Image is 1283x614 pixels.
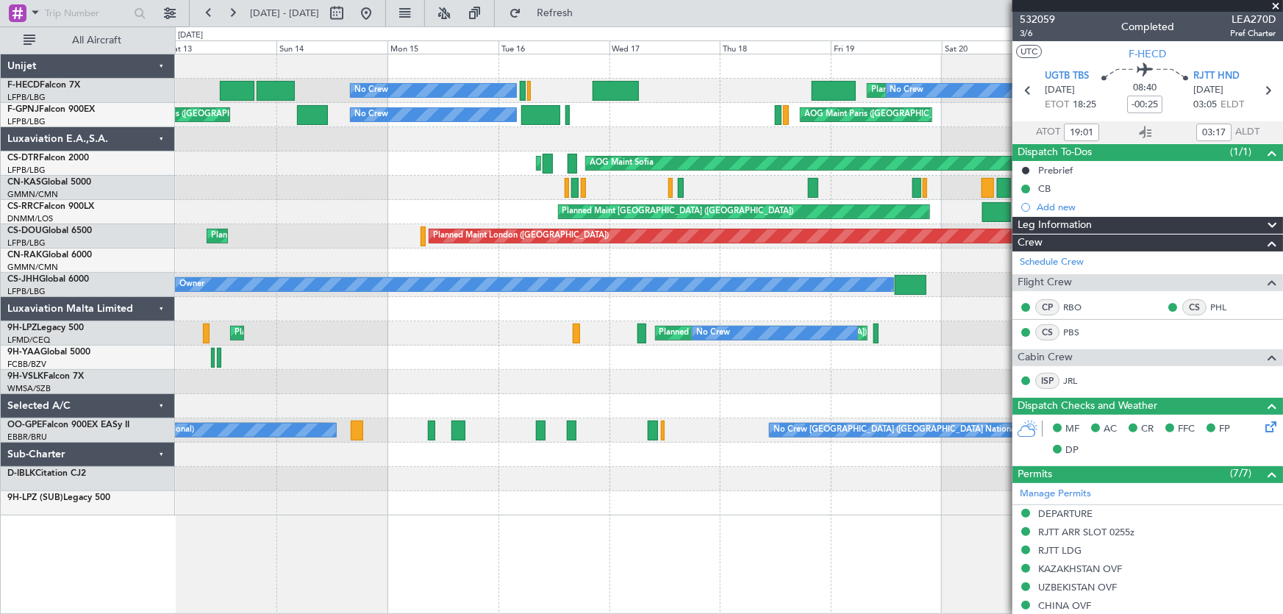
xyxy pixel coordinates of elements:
a: Manage Permits [1020,487,1091,501]
span: All Aircraft [38,35,155,46]
div: Thu 18 [720,40,831,54]
span: DP [1065,443,1079,458]
div: Wed 17 [610,40,721,54]
span: 18:25 [1073,98,1096,113]
a: GMMN/CMN [7,189,58,200]
a: LFPB/LBG [7,165,46,176]
div: AOG Maint Paris ([GEOGRAPHIC_DATA]) [116,104,271,126]
span: F-HECD [1129,46,1167,62]
span: 08:40 [1133,81,1157,96]
button: UTC [1016,45,1042,58]
a: 9H-LPZLegacy 500 [7,324,84,332]
a: LFPB/LBG [7,92,46,103]
div: Fri 19 [831,40,942,54]
div: CHINA OVF [1038,599,1091,612]
div: [DATE] [178,29,203,42]
span: Cabin Crew [1018,349,1073,366]
a: PBS [1063,326,1096,339]
div: CB [1038,182,1051,195]
span: (1/1) [1230,144,1251,160]
span: 03:05 [1193,98,1217,113]
div: AOG Maint Sofia [590,152,654,174]
a: PHL [1210,301,1243,314]
a: CS-DTRFalcon 2000 [7,154,89,163]
span: F-HECD [7,81,40,90]
span: Refresh [524,8,586,18]
span: Pref Charter [1230,27,1276,40]
div: Planned Maint Cannes ([GEOGRAPHIC_DATA]) [235,322,409,344]
a: F-HECDFalcon 7X [7,81,80,90]
span: Dispatch To-Dos [1018,144,1092,161]
button: All Aircraft [16,29,160,52]
span: 9H-LPZ (SUB) [7,493,63,502]
div: Prebrief [1038,164,1073,176]
div: Planned Maint [GEOGRAPHIC_DATA] ([GEOGRAPHIC_DATA]) [211,225,443,247]
div: No Crew [354,104,388,126]
span: MF [1065,422,1079,437]
span: Leg Information [1018,217,1092,234]
span: 532059 [1020,12,1055,27]
div: Mon 15 [387,40,498,54]
a: LFMD/CEQ [7,335,50,346]
div: RJTT LDG [1038,544,1082,557]
div: No Crew [890,79,924,101]
a: 9H-YAAGlobal 5000 [7,348,90,357]
div: AOG Maint Paris ([GEOGRAPHIC_DATA]) [804,104,959,126]
span: CR [1141,422,1154,437]
span: ALDT [1235,125,1259,140]
span: CN-RAK [7,251,42,260]
div: ISP [1035,373,1059,389]
span: D-IBLK [7,469,35,478]
div: KAZAKHSTAN OVF [1038,563,1122,575]
span: RJTT HND [1193,69,1240,84]
span: FFC [1178,422,1195,437]
div: DEPARTURE [1038,507,1093,520]
span: Flight Crew [1018,274,1072,291]
span: F-GPNJ [7,105,39,114]
div: No Crew [696,322,730,344]
div: Add new [1037,201,1276,213]
input: Trip Number [45,2,129,24]
div: Sat 13 [166,40,277,54]
span: 9H-VSLK [7,372,43,381]
span: [DATE] [1193,83,1223,98]
span: ETOT [1045,98,1069,113]
a: CS-DOUGlobal 6500 [7,226,92,235]
span: CN-KAS [7,178,41,187]
span: UGTB TBS [1045,69,1089,84]
span: FP [1219,422,1230,437]
a: GMMN/CMN [7,262,58,273]
span: CS-DTR [7,154,39,163]
span: AC [1104,422,1117,437]
span: LEA270D [1230,12,1276,27]
div: Sat 20 [942,40,1053,54]
span: 9H-LPZ [7,324,37,332]
button: Refresh [502,1,590,25]
span: ELDT [1221,98,1244,113]
span: [DATE] [1045,83,1075,98]
span: CS-RRC [7,202,39,211]
a: EBBR/BRU [7,432,47,443]
div: Planned Maint [GEOGRAPHIC_DATA] ([GEOGRAPHIC_DATA]) [562,201,794,223]
div: CS [1182,299,1207,315]
a: LFPB/LBG [7,286,46,297]
div: CS [1035,324,1059,340]
a: 9H-VSLKFalcon 7X [7,372,84,381]
div: Tue 16 [498,40,610,54]
div: No Crew [GEOGRAPHIC_DATA] ([GEOGRAPHIC_DATA] National) [773,419,1020,441]
div: Planned Maint London ([GEOGRAPHIC_DATA]) [433,225,609,247]
a: 9H-LPZ (SUB)Legacy 500 [7,493,110,502]
span: 9H-YAA [7,348,40,357]
span: 3/6 [1020,27,1055,40]
a: RBO [1063,301,1096,314]
span: CS-DOU [7,226,42,235]
div: Planned [GEOGRAPHIC_DATA] ([GEOGRAPHIC_DATA]) [660,322,868,344]
a: CN-KASGlobal 5000 [7,178,91,187]
div: CP [1035,299,1059,315]
a: LFPB/LBG [7,116,46,127]
a: JRL [1063,374,1096,388]
a: F-GPNJFalcon 900EX [7,105,95,114]
input: --:-- [1196,124,1232,141]
a: OO-GPEFalcon 900EX EASy II [7,421,129,429]
div: Owner [179,274,204,296]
